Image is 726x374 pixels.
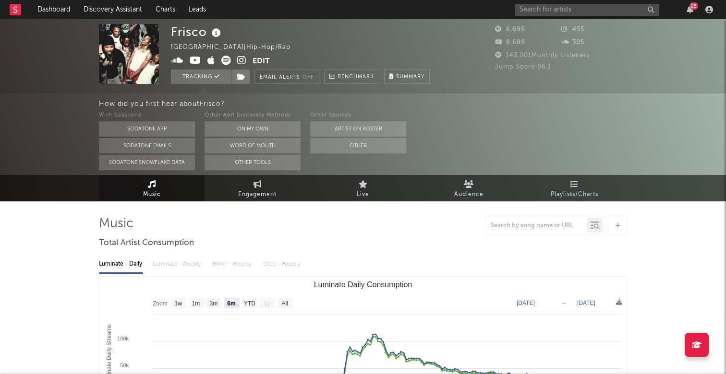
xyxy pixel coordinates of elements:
[454,189,484,200] span: Audience
[254,70,319,84] button: Email AlertsOff
[357,189,369,200] span: Live
[416,175,521,201] a: Audience
[205,110,301,121] div: Other A&R Discovery Methods
[281,300,288,307] text: All
[99,175,205,201] a: Music
[99,121,195,137] button: Sodatone App
[687,6,693,13] button: 25
[253,56,270,68] button: Edit
[310,110,406,121] div: Other Sources
[264,300,270,307] text: 1y
[396,74,424,80] span: Summary
[310,175,416,201] a: Live
[143,189,161,200] span: Music
[153,300,168,307] text: Zoom
[551,189,598,200] span: Playlists/Charts
[561,26,584,33] span: 435
[205,155,301,170] button: Other Tools
[171,24,223,40] div: Frisco
[99,237,194,249] span: Total Artist Consumption
[517,300,535,306] text: [DATE]
[302,75,314,80] em: Off
[244,300,255,307] text: YTD
[99,98,726,110] div: How did you first hear about Frisco ?
[384,70,430,84] button: Summary
[99,138,195,153] button: Sodatone Emails
[120,362,129,368] text: 50k
[495,39,525,46] span: 8,680
[205,138,301,153] button: Word Of Mouth
[495,52,590,58] span: 143,001 Monthly Listeners
[227,300,235,307] text: 6m
[238,189,277,200] span: Engagement
[99,155,195,170] button: Sodatone Snowflake Data
[310,121,406,137] button: Artist on Roster
[171,70,231,84] button: Tracking
[495,64,551,70] span: Jump Score: 86.1
[205,175,310,201] a: Engagement
[99,256,143,272] div: Luminate - Daily
[486,222,587,230] input: Search by song name or URL
[99,110,195,121] div: With Sodatone
[690,2,698,10] div: 25
[192,300,200,307] text: 1m
[338,71,374,83] span: Benchmark
[210,300,218,307] text: 3m
[205,121,301,137] button: On My Own
[577,300,595,306] text: [DATE]
[314,280,412,289] text: Luminate Daily Consumption
[324,70,379,84] a: Benchmark
[515,4,659,16] input: Search for artists
[561,39,584,46] span: 305
[171,42,302,53] div: [GEOGRAPHIC_DATA] | Hip-Hop/Rap
[561,300,567,306] text: →
[175,300,182,307] text: 1w
[521,175,627,201] a: Playlists/Charts
[117,336,129,341] text: 100k
[310,138,406,153] button: Other
[495,26,525,33] span: 6,695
